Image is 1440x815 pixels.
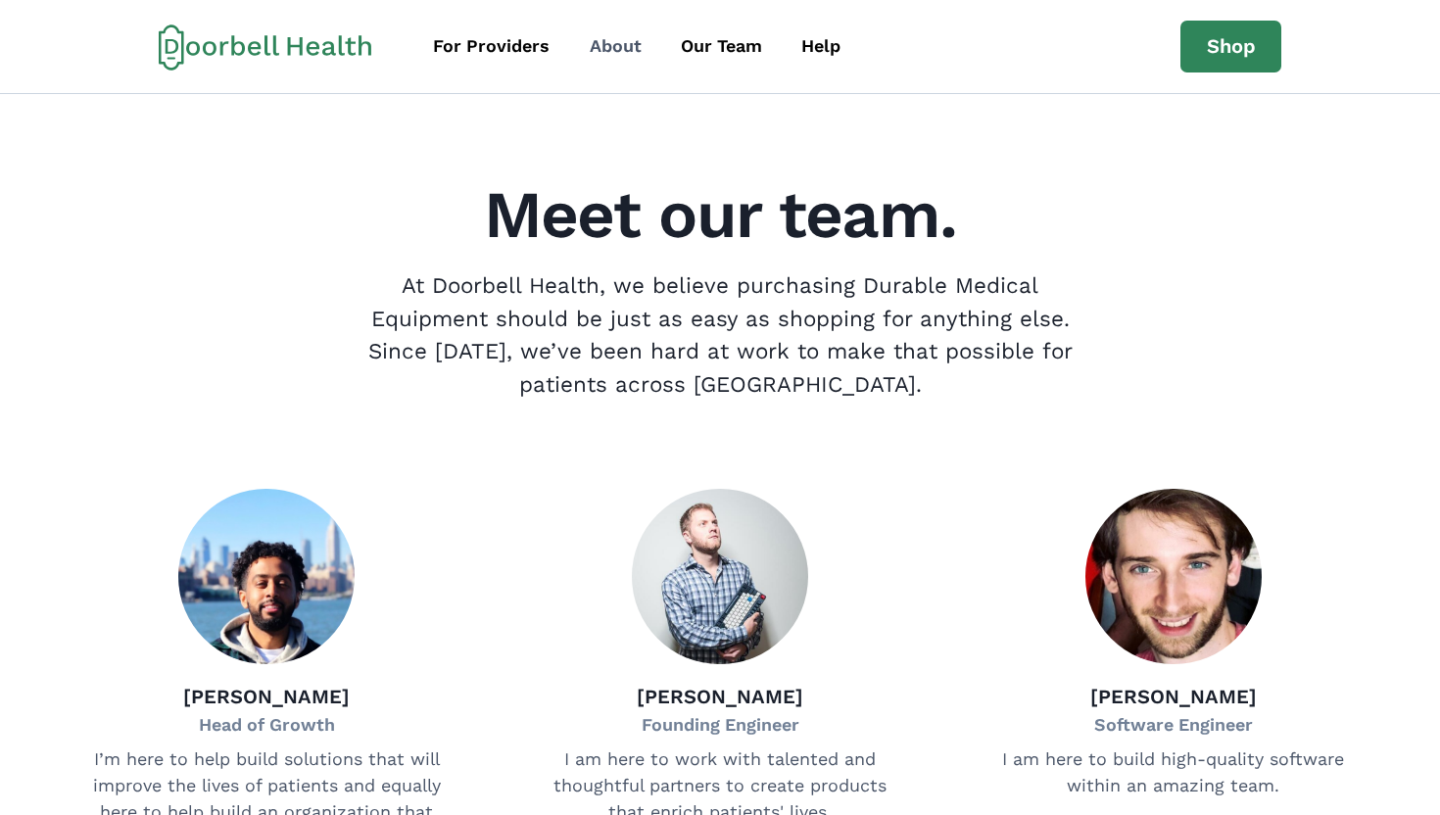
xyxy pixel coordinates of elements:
a: Help [784,24,858,69]
p: [PERSON_NAME] [637,682,803,711]
p: [PERSON_NAME] [1090,682,1257,711]
div: Help [801,33,840,60]
p: Founding Engineer [637,712,803,739]
p: At Doorbell Health, we believe purchasing Durable Medical Equipment should be just as easy as sho... [352,269,1089,401]
a: For Providers [416,24,568,69]
div: For Providers [433,33,550,60]
p: Head of Growth [183,712,350,739]
div: About [590,33,642,60]
h2: Meet our team. [53,182,1387,248]
img: Agustín Brandoni [1085,489,1261,664]
a: Our Team [663,24,780,69]
p: Software Engineer [1090,712,1257,739]
p: I am here to build high-quality software within an amazing team. [998,746,1349,799]
img: Fadhi Ali [178,489,354,664]
p: [PERSON_NAME] [183,682,350,711]
div: Our Team [681,33,762,60]
a: About [572,24,659,69]
img: Drew Baumann [632,489,807,664]
a: Shop [1180,21,1282,73]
